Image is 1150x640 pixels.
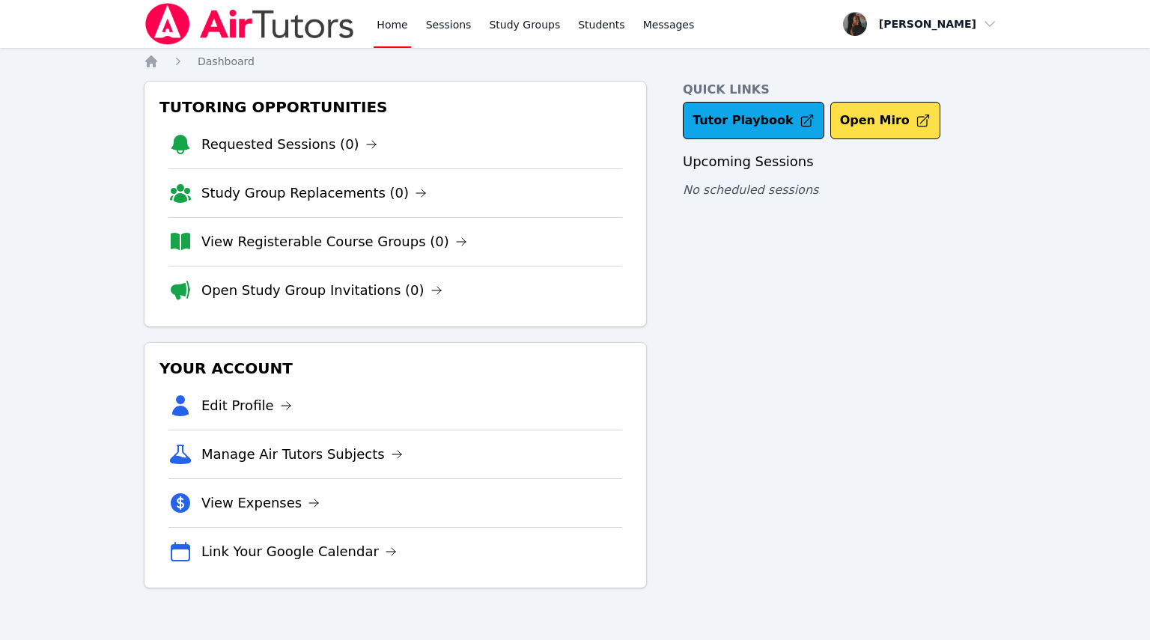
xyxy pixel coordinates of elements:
[198,55,255,67] span: Dashboard
[830,102,940,139] button: Open Miro
[201,183,427,204] a: Study Group Replacements (0)
[683,183,818,197] span: No scheduled sessions
[201,541,397,562] a: Link Your Google Calendar
[643,17,695,32] span: Messages
[144,54,1006,69] nav: Breadcrumb
[156,94,634,121] h3: Tutoring Opportunities
[201,395,292,416] a: Edit Profile
[198,54,255,69] a: Dashboard
[201,231,467,252] a: View Registerable Course Groups (0)
[683,102,824,139] a: Tutor Playbook
[201,493,320,513] a: View Expenses
[683,81,1006,99] h4: Quick Links
[683,151,1006,172] h3: Upcoming Sessions
[201,280,442,301] a: Open Study Group Invitations (0)
[201,134,377,155] a: Requested Sessions (0)
[201,444,403,465] a: Manage Air Tutors Subjects
[144,3,356,45] img: Air Tutors
[156,355,634,382] h3: Your Account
